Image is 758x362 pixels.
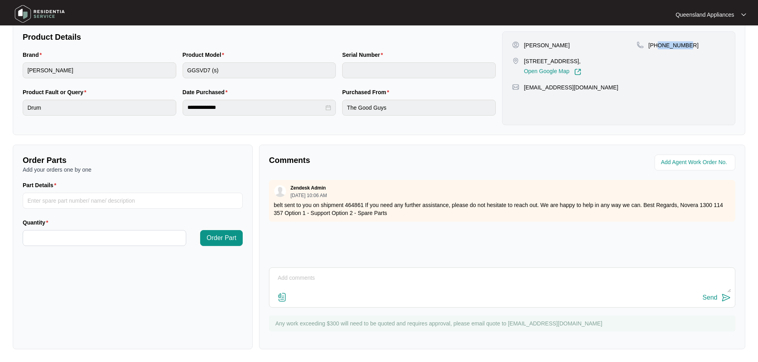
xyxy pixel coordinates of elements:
[524,41,570,49] p: [PERSON_NAME]
[277,292,287,302] img: file-attachment-doc.svg
[637,41,644,48] img: map-pin
[200,230,243,246] button: Order Part
[274,201,731,217] p: belt sent to you on shipment 464861 If you need any further assistance, please do not hesitate to...
[342,100,496,116] input: Purchased From
[23,155,243,166] p: Order Parts
[183,62,336,78] input: Product Model
[574,68,581,75] img: Link-External
[524,83,618,91] p: [EMAIL_ADDRESS][DOMAIN_NAME]
[342,51,386,59] label: Serial Number
[23,230,186,246] input: Quantity
[23,181,60,189] label: Part Details
[741,13,746,17] img: dropdown arrow
[207,233,236,243] span: Order Part
[12,2,68,26] img: residentia service logo
[290,185,326,191] p: Zendesk Admin
[183,88,231,96] label: Date Purchased
[524,68,581,75] a: Open Google Map
[721,293,731,302] img: send-icon.svg
[661,158,731,167] input: Add Agent Work Order No.
[23,62,176,78] input: Brand
[290,193,327,198] p: [DATE] 10:06 AM
[512,83,519,91] img: map-pin
[23,193,243,209] input: Part Details
[23,51,45,59] label: Brand
[23,31,496,43] p: Product Details
[274,185,286,197] img: user.svg
[703,294,717,301] div: Send
[275,319,731,327] p: Any work exceeding $300 will need to be quoted and requires approval, please email quote to [EMAI...
[512,41,519,48] img: user-pin
[183,51,228,59] label: Product Model
[23,166,243,174] p: Add your orders one by one
[23,100,176,116] input: Product Fault or Query
[676,11,734,19] p: Queensland Appliances
[269,155,497,166] p: Comments
[524,57,581,65] p: [STREET_ADDRESS],
[23,219,51,226] label: Quantity
[187,103,324,112] input: Date Purchased
[342,62,496,78] input: Serial Number
[342,88,392,96] label: Purchased From
[512,57,519,64] img: map-pin
[703,292,731,303] button: Send
[23,88,90,96] label: Product Fault or Query
[649,41,699,49] p: [PHONE_NUMBER]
